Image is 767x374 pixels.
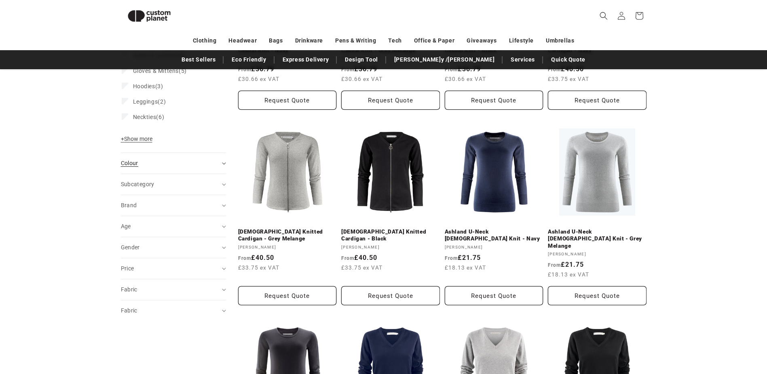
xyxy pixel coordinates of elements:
[547,53,590,67] a: Quick Quote
[341,286,440,305] button: Request Quote
[414,34,454,48] a: Office & Paper
[133,113,165,121] span: (6)
[121,237,226,258] summary: Gender (0 selected)
[121,223,131,229] span: Age
[445,91,543,110] button: Request Quote
[548,286,647,305] button: Request Quote
[177,53,220,67] a: Best Sellers
[388,34,401,48] a: Tech
[546,34,574,48] a: Umbrellas
[445,228,543,242] a: Ashland U-Neck [DEMOGRAPHIC_DATA] Knit - Navy
[121,279,226,300] summary: Fabric (0 selected)
[295,34,323,48] a: Drinkware
[133,98,158,105] span: Leggings
[121,136,152,142] span: Show more
[133,83,163,90] span: (3)
[228,53,270,67] a: Eco Friendly
[121,258,226,279] summary: Price
[341,91,440,110] button: Request Quote
[121,135,155,147] button: Show more
[238,286,337,305] button: Request Quote
[121,300,226,321] summary: Fabric (0 selected)
[133,68,179,74] span: Gloves & Mittens
[121,3,177,29] img: Custom Planet
[632,287,767,374] iframe: Chat Widget
[467,34,497,48] a: Giveaways
[121,174,226,195] summary: Subcategory (0 selected)
[121,202,137,208] span: Brand
[341,53,382,67] a: Design Tool
[341,228,440,242] a: [DEMOGRAPHIC_DATA] Knitted Cardigan - Black
[121,216,226,237] summary: Age (0 selected)
[279,53,333,67] a: Express Delivery
[121,195,226,216] summary: Brand (0 selected)
[445,286,543,305] button: Request Quote
[121,307,137,314] span: Fabric
[335,34,376,48] a: Pens & Writing
[238,91,337,110] button: Request Quote
[548,91,647,110] button: Request Quote
[269,34,283,48] a: Bags
[509,34,534,48] a: Lifestyle
[133,67,187,74] span: (5)
[121,265,134,272] span: Price
[548,228,647,250] a: Ashland U-Neck [DEMOGRAPHIC_DATA] Knit - Grey Melange
[133,98,166,105] span: (2)
[507,53,539,67] a: Services
[595,7,613,25] summary: Search
[238,228,337,242] a: [DEMOGRAPHIC_DATA] Knitted Cardigan - Grey Melange
[121,153,226,174] summary: Colour (0 selected)
[228,34,257,48] a: Headwear
[121,136,124,142] span: +
[193,34,217,48] a: Clothing
[121,244,140,251] span: Gender
[121,286,137,293] span: Fabric
[133,114,156,120] span: Neckties
[390,53,499,67] a: [PERSON_NAME]y /[PERSON_NAME]
[121,181,154,187] span: Subcategory
[121,160,138,166] span: Colour
[133,83,155,89] span: Hoodies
